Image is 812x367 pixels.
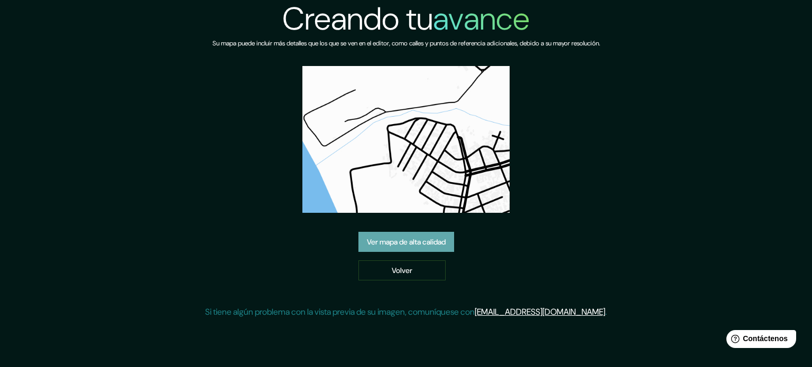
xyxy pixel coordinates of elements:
[213,39,600,48] font: Su mapa puede incluir más detalles que los que se ven en el editor, como calles y puntos de refer...
[358,232,454,252] a: Ver mapa de alta calidad
[475,306,605,317] a: [EMAIL_ADDRESS][DOMAIN_NAME]
[718,326,800,355] iframe: Lanzador de widgets de ayuda
[358,260,446,280] a: Volver
[205,306,475,317] font: Si tiene algún problema con la vista previa de su imagen, comuníquese con
[302,66,510,213] img: vista previa del mapa creado
[605,306,607,317] font: .
[367,237,446,247] font: Ver mapa de alta calidad
[392,266,412,275] font: Volver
